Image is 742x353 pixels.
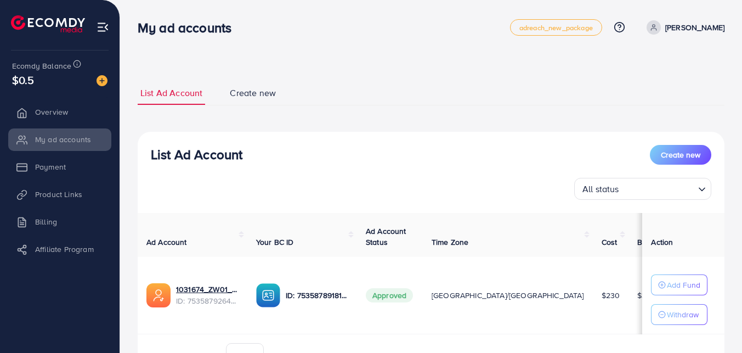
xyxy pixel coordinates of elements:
[286,289,348,302] p: ID: 7535878918117670930
[97,21,109,33] img: menu
[12,60,71,71] span: Ecomdy Balance
[574,178,711,200] div: Search for option
[580,181,621,197] span: All status
[519,24,593,31] span: adreach_new_package
[256,283,280,307] img: ic-ba-acc.ded83a64.svg
[651,237,673,248] span: Action
[667,278,700,292] p: Add Fund
[146,237,187,248] span: Ad Account
[146,283,171,307] img: ic-ads-acc.e4c84228.svg
[176,295,239,306] span: ID: 7535879264429015057
[510,19,602,36] a: adreach_new_package
[602,290,620,301] span: $230
[602,237,618,248] span: Cost
[230,87,276,99] span: Create new
[97,75,107,86] img: image
[176,284,239,295] a: 1031674_ZW01_1754583673159
[140,87,202,99] span: List Ad Account
[661,149,700,160] span: Create new
[651,274,707,295] button: Add Fund
[651,304,707,325] button: Withdraw
[432,237,468,248] span: Time Zone
[432,290,584,301] span: [GEOGRAPHIC_DATA]/[GEOGRAPHIC_DATA]
[622,179,694,197] input: Search for option
[642,20,724,35] a: [PERSON_NAME]
[650,145,711,165] button: Create new
[11,15,85,32] img: logo
[12,72,35,88] span: $0.5
[366,226,406,248] span: Ad Account Status
[667,308,699,321] p: Withdraw
[151,147,242,163] h3: List Ad Account
[138,20,240,36] h3: My ad accounts
[176,284,239,306] div: <span class='underline'>1031674_ZW01_1754583673159</span></br>7535879264429015057
[366,288,413,302] span: Approved
[665,21,724,34] p: [PERSON_NAME]
[256,237,294,248] span: Your BC ID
